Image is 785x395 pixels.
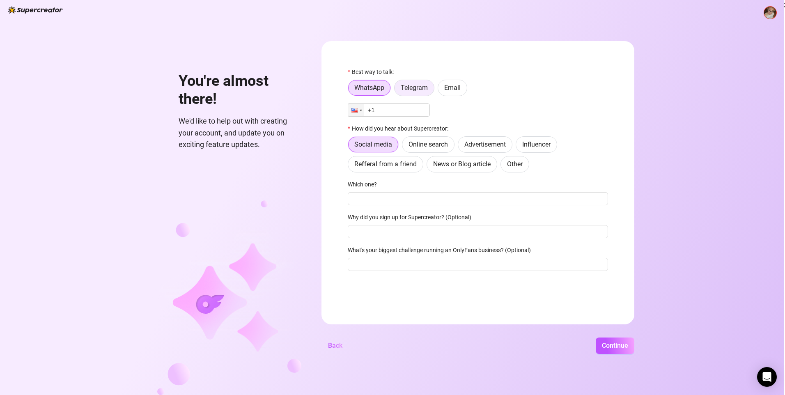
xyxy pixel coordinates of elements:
button: Continue [596,338,634,354]
input: 1 (702) 123-4567 [348,103,430,117]
span: Other [507,160,523,168]
img: logo [8,6,63,14]
span: Online search [409,140,448,148]
label: Why did you sign up for Supercreator? (Optional) [348,213,477,222]
span: We'd like to help out with creating your account, and update you on exciting feature updates. [179,115,302,150]
input: Which one? [348,192,608,205]
span: Refferal from a friend [354,160,417,168]
label: Best way to talk: [348,67,399,76]
label: What's your biggest challenge running an OnlyFans business? (Optional) [348,246,536,255]
input: Why did you sign up for Supercreator? (Optional) [348,225,608,238]
img: ACg8ocKOE4wm1lbkwepZW2XCjEhUi0JMzE-uMAZ8zSf1xOwjXu9gXaVr=s96-c [764,7,776,19]
button: Back [321,338,349,354]
span: Social media [354,140,392,148]
label: How did you hear about Supercreator: [348,124,453,133]
span: Telegram [401,84,428,92]
label: Which one? [348,180,382,189]
div: Open Intercom Messenger [757,367,777,387]
div: United States: + 1 [348,104,364,116]
span: Email [444,84,461,92]
span: Continue [602,342,628,349]
h1: You're almost there! [179,72,302,108]
span: Back [328,342,342,349]
span: Influencer [522,140,551,148]
span: Advertisement [464,140,506,148]
span: News or Blog article [433,160,491,168]
input: What's your biggest challenge running an OnlyFans business? (Optional) [348,258,608,271]
span: WhatsApp [354,84,384,92]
